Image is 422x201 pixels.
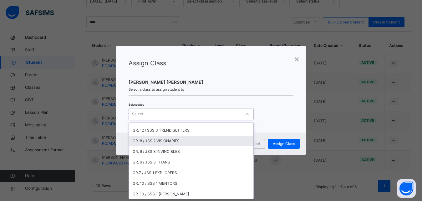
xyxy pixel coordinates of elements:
span: Cancel [247,141,260,147]
span: [PERSON_NAME] [PERSON_NAME] [129,79,293,85]
div: GR.7 / JSS 1 EXPLORERS [129,168,253,178]
span: Assign Class [129,59,166,67]
span: Select a class to assign student to [129,87,293,92]
button: Open asap [397,179,416,198]
span: Assign Class [273,141,295,147]
div: × [294,52,300,65]
div: Select... [132,108,146,120]
div: GR. 9 / JSS 3 INVINCIBLES [129,146,253,157]
span: Select class [129,103,144,106]
div: GR. 9 / JSS 3 TITANS [129,157,253,168]
div: GR. 12 / SSS 3 TREND SETTERS [129,125,253,136]
div: GR. 10 / SSS 1 [PERSON_NAME] [129,189,253,199]
div: GR. 10 / SSS 1 MENTORS [129,178,253,189]
div: GR. 8 / JSS 2 VISIONARIES [129,136,253,146]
